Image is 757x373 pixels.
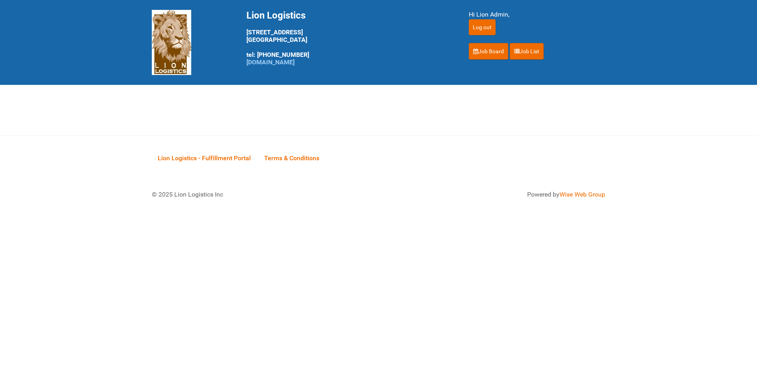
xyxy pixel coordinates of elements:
a: Job List [510,43,544,60]
div: Powered by [388,190,605,199]
input: Log out [469,19,496,35]
a: Lion Logistics - Fulfillment Portal [152,146,257,170]
span: Lion Logistics - Fulfillment Portal [158,154,251,162]
div: © 2025 Lion Logistics Inc [146,184,375,205]
div: [STREET_ADDRESS] [GEOGRAPHIC_DATA] tel: [PHONE_NUMBER] [246,10,449,66]
a: Job Board [469,43,508,60]
span: Terms & Conditions [264,154,319,162]
a: [DOMAIN_NAME] [246,58,295,66]
span: Lion Logistics [246,10,306,21]
div: Hi Lion Admin, [469,10,605,19]
img: Lion Logistics [152,10,191,75]
a: Terms & Conditions [258,146,325,170]
a: Wise Web Group [559,191,605,198]
a: Lion Logistics [152,38,191,46]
